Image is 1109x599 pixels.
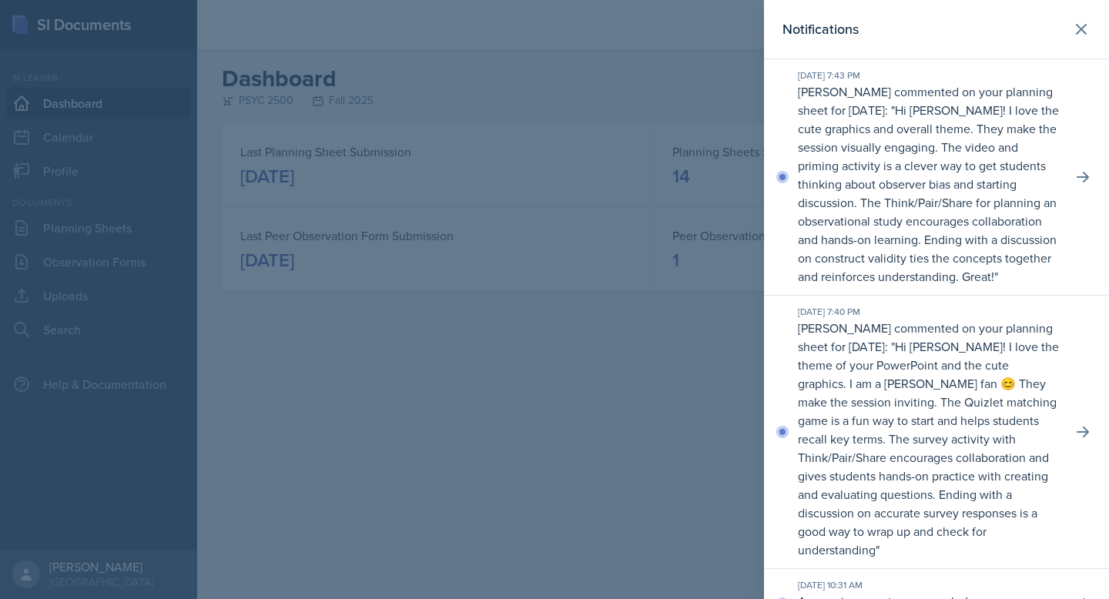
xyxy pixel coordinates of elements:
[798,578,1060,592] div: [DATE] 10:31 AM
[798,69,1060,82] div: [DATE] 7:43 PM
[798,319,1060,559] p: [PERSON_NAME] commented on your planning sheet for [DATE]: " "
[782,18,859,40] h2: Notifications
[798,82,1060,286] p: [PERSON_NAME] commented on your planning sheet for [DATE]: " "
[798,338,1059,558] p: Hi [PERSON_NAME]! I love the theme of your PowerPoint and the cute graphics. I am a [PERSON_NAME]...
[798,102,1059,285] p: Hi [PERSON_NAME]! I love the cute graphics and overall theme. They make the session visually enga...
[798,305,1060,319] div: [DATE] 7:40 PM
